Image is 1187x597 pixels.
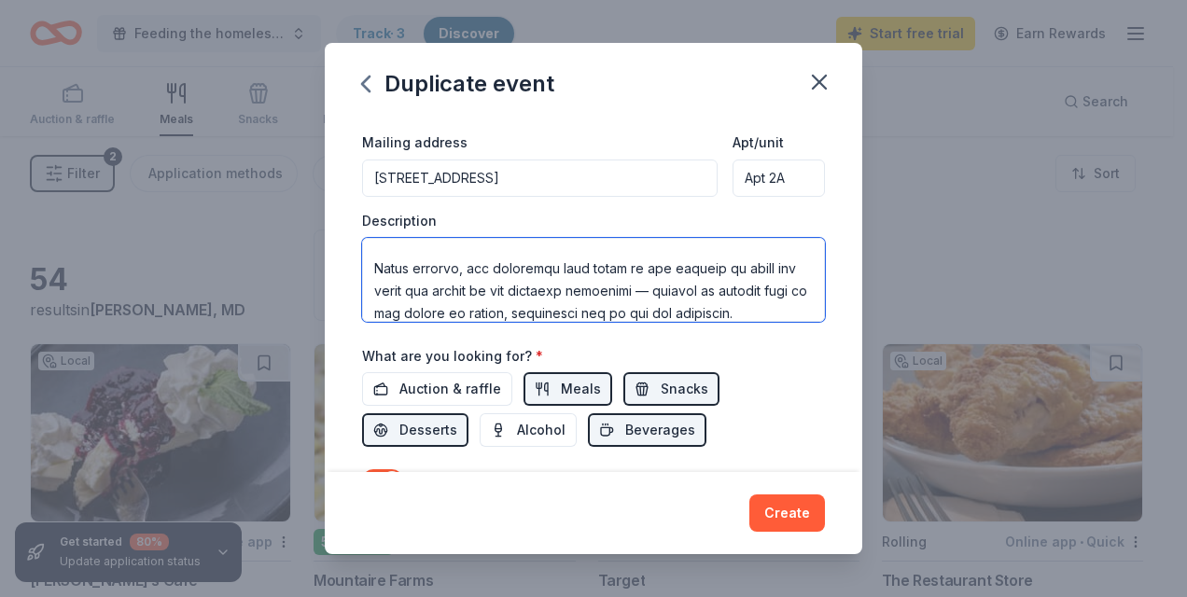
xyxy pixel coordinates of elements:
button: Auction & raffle [362,372,512,406]
span: Desserts [399,419,457,441]
label: Mailing address [362,133,468,152]
label: Apt/unit [733,133,784,152]
span: Alcohol [517,419,566,441]
button: Snacks [623,372,719,406]
label: Description [362,212,437,230]
button: Create [749,494,825,532]
textarea: Lore Ip Dolo sit Ametcons ad Elitseddo Eius Tem Incididu-Utlabore Etdolore Magnaaliqu (ENI) Adm. ... [362,238,825,322]
span: Meals [561,378,601,400]
button: Beverages [588,413,706,447]
input: Enter a US address [362,160,718,197]
span: Auction & raffle [399,378,501,400]
span: Snacks [661,378,708,400]
button: Alcohol [480,413,577,447]
button: Meals [524,372,612,406]
button: Desserts [362,413,468,447]
input: # [733,160,825,197]
span: Beverages [625,419,695,441]
label: What are you looking for? [362,347,543,366]
div: Duplicate event [362,69,554,99]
